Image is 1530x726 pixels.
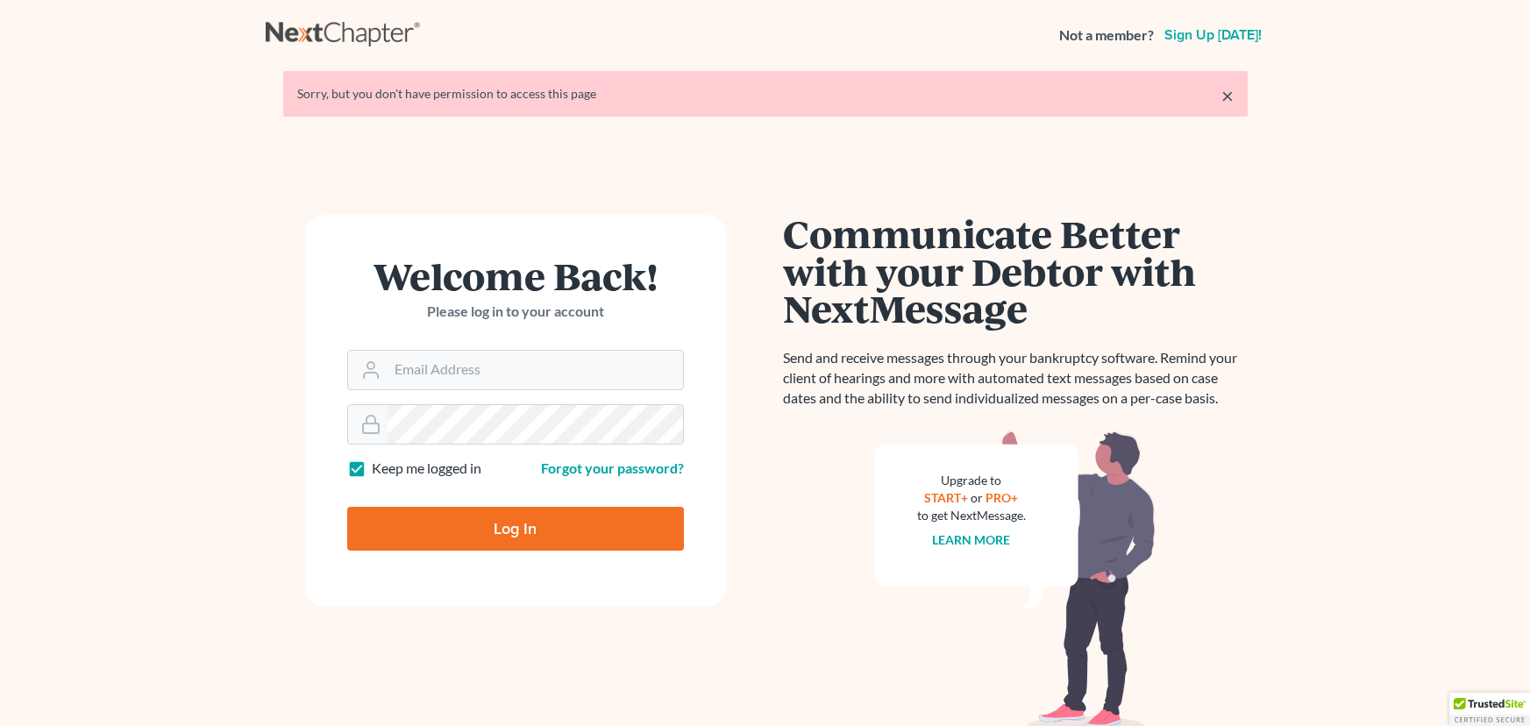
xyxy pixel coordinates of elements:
div: Upgrade to [917,472,1026,489]
input: Email Address [388,351,683,389]
strong: Not a member? [1059,25,1154,46]
a: Learn more [932,532,1010,547]
a: START+ [924,490,968,505]
span: or [971,490,983,505]
a: Forgot your password? [541,459,684,476]
div: TrustedSite Certified [1449,693,1530,726]
div: to get NextMessage. [917,507,1026,524]
a: PRO+ [986,490,1018,505]
p: Please log in to your account [347,302,684,322]
h1: Communicate Better with your Debtor with NextMessage [783,215,1248,327]
a: Sign up [DATE]! [1161,28,1265,42]
label: Keep me logged in [372,459,481,479]
a: × [1221,85,1234,106]
div: Sorry, but you don't have permission to access this page [297,85,1234,103]
p: Send and receive messages through your bankruptcy software. Remind your client of hearings and mo... [783,348,1248,409]
input: Log In [347,507,684,551]
h1: Welcome Back! [347,257,684,295]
